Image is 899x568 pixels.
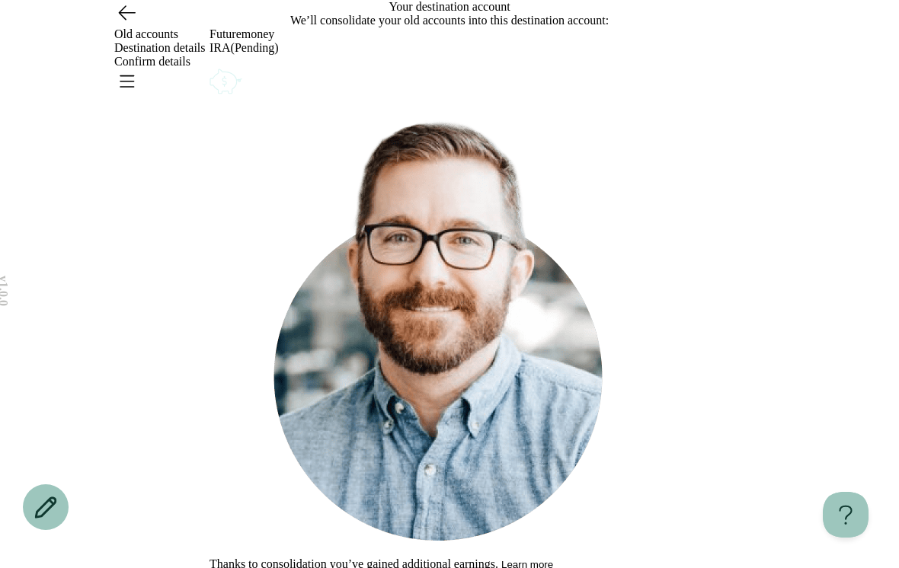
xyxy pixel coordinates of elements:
[114,41,206,54] span: Destination details
[114,69,139,93] button: Open menu
[114,27,178,40] span: Old accounts
[823,492,869,538] iframe: Help Scout Beacon - Open
[210,97,667,554] img: Henry
[114,55,190,68] span: Confirm details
